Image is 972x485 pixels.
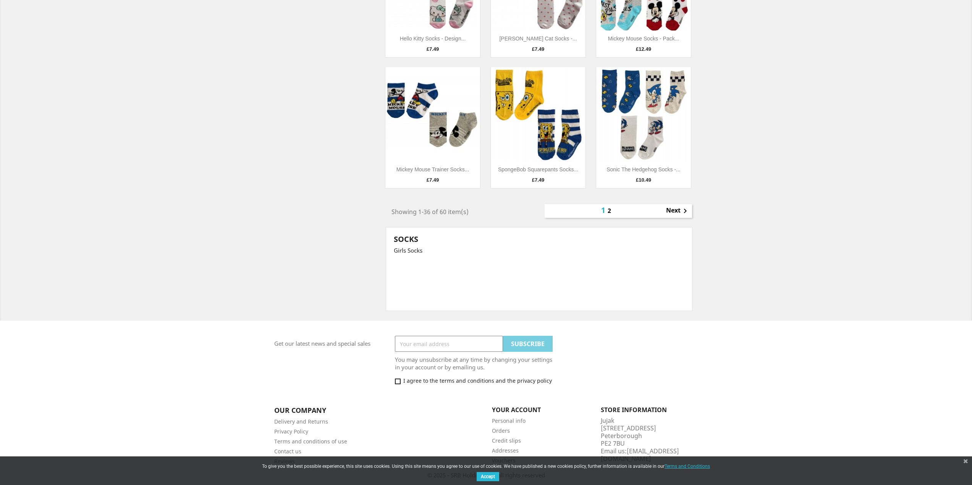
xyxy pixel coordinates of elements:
[427,177,439,183] span: £7.49
[601,407,698,414] p: Store information
[608,35,679,42] a: Mickey Mouse Socks - Pack...
[274,448,301,455] a: Contact us
[395,336,503,352] input: Your email address
[503,336,553,352] input: Subscribe
[492,437,521,444] a: Credit slips
[681,206,690,216] i: 
[386,204,488,219] div: Showing 1-36 of 60 item(s)
[601,407,698,462] div: Jujak [STREET_ADDRESS] Peterborough PE2 7BU Email us:
[427,46,439,52] span: £7.49
[492,406,541,414] a: Your account
[395,352,553,371] p: You may unsubscribe at any time by changing your settings in your account or by emailing us.
[385,67,480,162] img: Mickey Mouse Trainer Socks...
[601,205,606,215] a: 1
[665,461,710,471] a: Terms and Conditions
[257,464,715,483] div: To give you the best possible experience, this site uses cookies. Using this site means you agree...
[274,418,328,425] a: Delivery and Returns
[666,206,690,216] a: Next
[606,166,681,172] a: Sonic the Hedgehog Socks -...
[492,447,519,454] a: Addresses
[492,427,510,434] a: Orders
[403,377,552,384] span: I agree to the terms and conditions and the privacy policy
[274,438,347,445] a: Terms and conditions of use
[601,447,679,463] a: [EMAIL_ADDRESS][DOMAIN_NAME]
[636,177,651,183] span: £10.49
[274,428,308,435] a: Privacy Policy
[499,35,577,42] a: [PERSON_NAME] Cat Socks -...
[491,67,585,162] img: SpongeBob Squarepants Socks...
[636,46,651,52] span: £12.49
[596,67,691,162] img: Sonic the Hedgehog Socks -...
[394,247,422,254] p: Girls Socks
[532,46,545,52] span: £7.49
[274,407,372,414] p: Our company
[268,336,390,347] p: Get our latest news and special sales
[498,166,578,172] a: SpongeBob Squarepants Socks...
[477,472,499,481] button: Accept
[394,235,684,243] h1: Socks
[492,417,526,424] a: Personal info
[400,35,466,42] a: Hello Kitty Socks - Design...
[396,166,469,172] a: Mickey Mouse Trainer Socks...
[608,206,612,215] a: 2
[532,177,545,183] span: £7.49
